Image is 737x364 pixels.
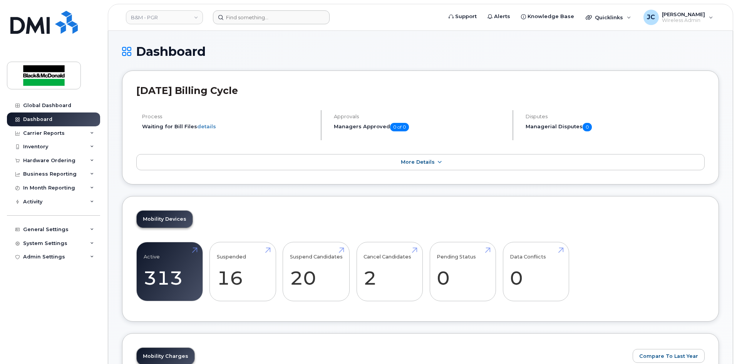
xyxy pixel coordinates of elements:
[197,123,216,129] a: details
[633,349,705,363] button: Compare To Last Year
[510,246,562,297] a: Data Conflicts 0
[334,123,506,131] h5: Managers Approved
[526,114,705,119] h4: Disputes
[390,123,409,131] span: 0 of 0
[401,159,435,165] span: More Details
[142,123,314,130] li: Waiting for Bill Files
[217,246,269,297] a: Suspended 16
[122,45,719,58] h1: Dashboard
[142,114,314,119] h4: Process
[136,85,705,96] h2: [DATE] Billing Cycle
[334,114,506,119] h4: Approvals
[290,246,343,297] a: Suspend Candidates 20
[583,123,592,131] span: 0
[437,246,489,297] a: Pending Status 0
[144,246,196,297] a: Active 313
[137,211,193,228] a: Mobility Devices
[526,123,705,131] h5: Managerial Disputes
[639,352,698,360] span: Compare To Last Year
[363,246,415,297] a: Cancel Candidates 2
